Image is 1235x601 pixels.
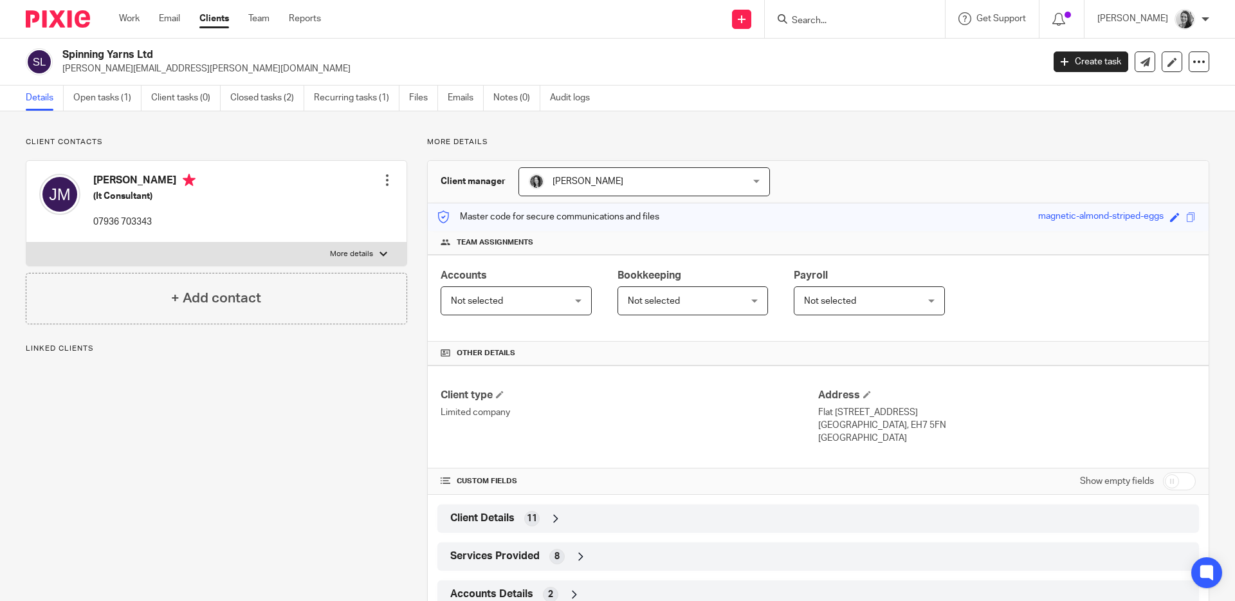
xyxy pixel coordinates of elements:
p: [PERSON_NAME] [1097,12,1168,25]
p: Master code for secure communications and files [437,210,659,223]
a: Client tasks (0) [151,86,221,111]
span: Accounts Details [450,587,533,601]
h4: CUSTOM FIELDS [441,476,818,486]
i: Primary [183,174,196,187]
span: Not selected [628,297,680,306]
a: Recurring tasks (1) [314,86,399,111]
a: Emails [448,86,484,111]
a: Reports [289,12,321,25]
span: Bookkeeping [617,270,681,281]
span: Not selected [451,297,503,306]
a: Clients [199,12,229,25]
img: brodie%203%20small.jpg [529,174,544,189]
span: Get Support [976,14,1026,23]
p: More details [427,137,1209,147]
a: Team [248,12,270,25]
p: [GEOGRAPHIC_DATA], EH7 5FN [818,419,1196,432]
a: Closed tasks (2) [230,86,304,111]
h3: Client manager [441,175,506,188]
a: Files [409,86,438,111]
h4: Address [818,389,1196,402]
p: Linked clients [26,344,407,354]
a: Open tasks (1) [73,86,142,111]
span: Not selected [804,297,856,306]
p: Flat [STREET_ADDRESS] [818,406,1196,419]
h5: (It Consultant) [93,190,196,203]
a: Work [119,12,140,25]
a: Details [26,86,64,111]
span: 11 [527,512,537,525]
span: Services Provided [450,550,540,563]
div: magnetic-almond-striped-eggs [1038,210,1164,225]
p: Limited company [441,406,818,419]
h2: Spinning Yarns Ltd [62,48,840,62]
h4: Client type [441,389,818,402]
span: Client Details [450,512,515,525]
span: Team assignments [457,237,533,248]
img: svg%3E [39,174,80,215]
img: Pixie [26,10,90,28]
img: IMG-0056.JPG [1175,9,1195,30]
a: Create task [1054,51,1128,72]
span: Accounts [441,270,487,281]
h4: + Add contact [171,288,261,308]
img: svg%3E [26,48,53,75]
p: Client contacts [26,137,407,147]
span: 2 [548,588,553,601]
p: [PERSON_NAME][EMAIL_ADDRESS][PERSON_NAME][DOMAIN_NAME] [62,62,1034,75]
p: More details [330,249,373,259]
span: [PERSON_NAME] [553,177,623,186]
a: Email [159,12,180,25]
span: Payroll [794,270,828,281]
h4: [PERSON_NAME] [93,174,196,190]
label: Show empty fields [1080,475,1154,488]
a: Audit logs [550,86,599,111]
span: 8 [554,550,560,563]
a: Notes (0) [493,86,540,111]
input: Search [791,15,906,27]
p: [GEOGRAPHIC_DATA] [818,432,1196,445]
span: Other details [457,348,515,358]
p: 07936 703343 [93,216,196,228]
